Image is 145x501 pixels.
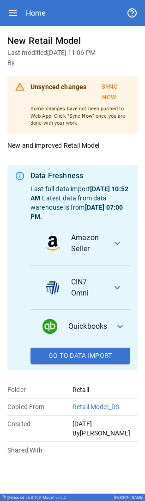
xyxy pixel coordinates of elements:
[43,495,66,500] div: Model
[72,385,138,394] p: Retail
[30,221,130,266] button: data_logoAmazon Seller
[7,33,138,48] h6: New Retail Model
[30,266,130,310] button: data_logoCIN7 Omni
[112,238,123,249] span: expand_more
[7,141,138,150] p: New and improved Retail Model
[7,419,72,429] p: Created
[2,495,6,499] img: Drivepoint
[55,495,66,500] span: v 5.0.2
[68,321,108,332] span: Quickbooks
[30,83,86,91] b: Unsynced changes
[114,495,143,500] div: [PERSON_NAME]
[72,419,138,429] p: [DATE]
[42,319,57,334] img: data_logo
[72,429,138,438] p: By [PERSON_NAME]
[30,170,130,181] div: Data Freshness
[45,236,60,251] img: data_logo
[7,58,138,68] h6: By
[30,105,130,127] p: Some changes have not been pushed to Web App. Click "Sync Now" once you are done with your work
[71,277,104,299] span: CIN7 Omni
[7,495,41,500] div: Drivepoint
[45,280,60,295] img: data_logo
[30,204,123,220] b: [DATE] 07:00 PM .
[7,402,72,411] p: Copied From
[30,184,130,221] p: Last full data import . Latest data from data warehouse is from
[7,446,72,455] p: Shared With
[30,348,130,364] button: Go To Data Import
[89,79,130,105] button: Sync Now
[72,402,138,411] p: Retail Model_DS
[7,385,72,394] p: Folder
[71,232,104,254] span: Amazon Seller
[112,282,123,293] span: expand_more
[30,185,128,202] b: [DATE] 10:52 AM
[115,321,126,332] span: expand_more
[26,495,41,500] span: v 6.0.109
[30,310,130,343] button: data_logoQuickbooks
[7,48,138,58] h6: Last modified [DATE] 11:06 PM
[26,9,45,18] div: Home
